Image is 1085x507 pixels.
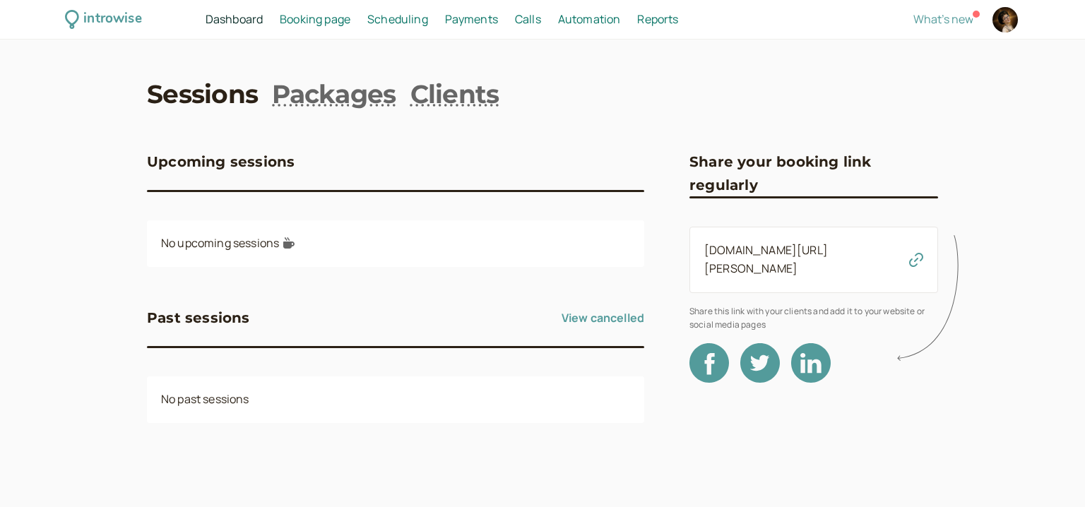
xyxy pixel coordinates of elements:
[704,242,828,276] a: [DOMAIN_NAME][URL][PERSON_NAME]
[65,8,142,30] a: introwise
[1014,439,1085,507] iframe: Chat Widget
[637,11,678,27] span: Reports
[367,11,428,27] span: Scheduling
[562,306,644,329] a: View cancelled
[637,11,678,29] a: Reports
[515,11,541,27] span: Calls
[280,11,350,27] span: Booking page
[206,11,263,29] a: Dashboard
[445,11,498,27] span: Payments
[689,304,938,332] span: Share this link with your clients and add it to your website or social media pages
[147,306,250,329] h3: Past sessions
[913,11,973,27] span: What's new
[990,5,1020,35] a: Account
[83,8,141,30] div: introwise
[689,150,938,196] h3: Share your booking link regularly
[558,11,621,27] span: Automation
[147,220,644,267] div: No upcoming sessions
[147,150,295,173] h3: Upcoming sessions
[206,11,263,27] span: Dashboard
[367,11,428,29] a: Scheduling
[147,76,258,112] a: Sessions
[515,11,541,29] a: Calls
[147,376,644,423] div: No past sessions
[280,11,350,29] a: Booking page
[558,11,621,29] a: Automation
[445,11,498,29] a: Payments
[410,76,499,112] a: Clients
[272,76,396,112] a: Packages
[913,13,973,25] button: What's new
